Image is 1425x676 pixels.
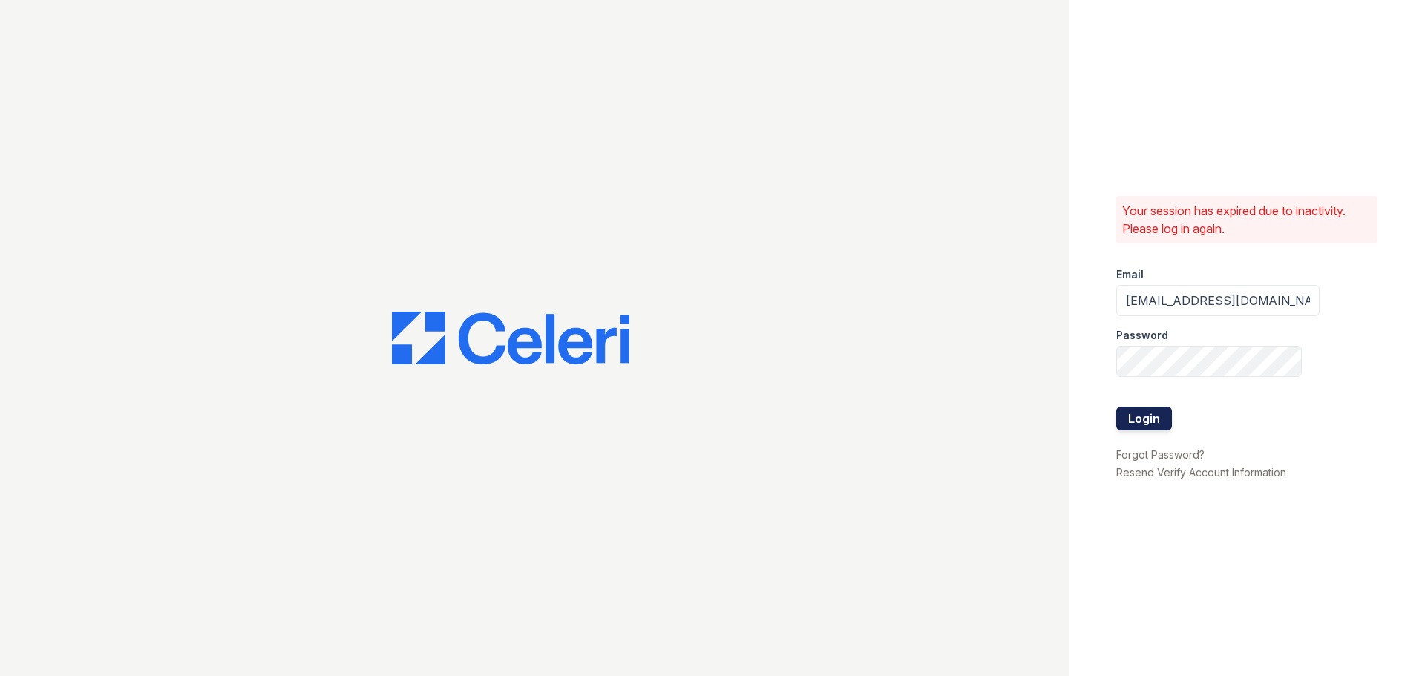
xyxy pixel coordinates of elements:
[1116,407,1172,430] button: Login
[1116,448,1205,461] a: Forgot Password?
[1116,267,1144,282] label: Email
[1116,328,1168,343] label: Password
[1122,202,1372,237] p: Your session has expired due to inactivity. Please log in again.
[1116,466,1286,479] a: Resend Verify Account Information
[392,312,629,365] img: CE_Logo_Blue-a8612792a0a2168367f1c8372b55b34899dd931a85d93a1a3d3e32e68fde9ad4.png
